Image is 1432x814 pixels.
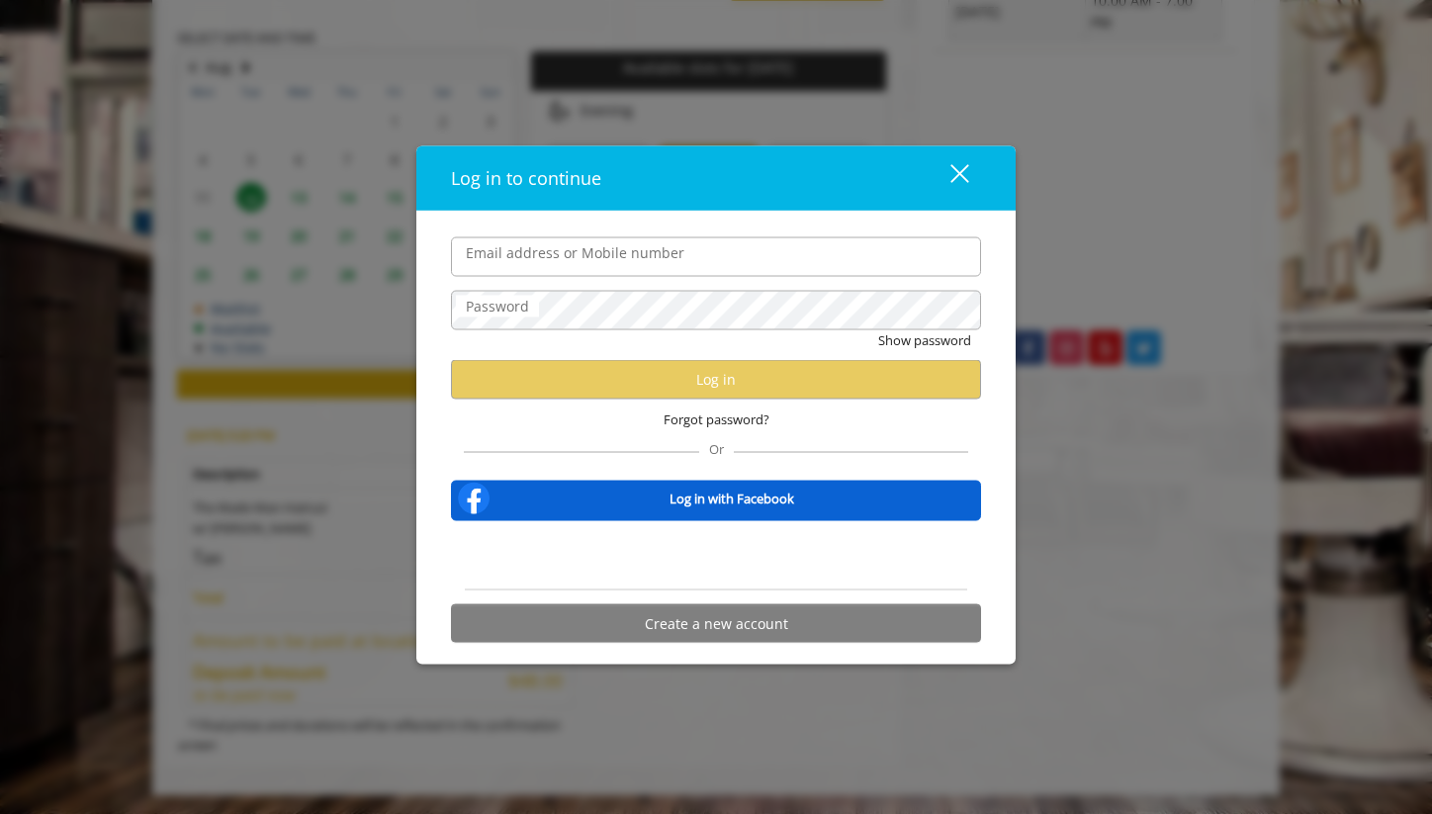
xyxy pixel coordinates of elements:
b: Log in with Facebook [670,488,794,508]
span: Log in to continue [451,165,601,189]
span: Forgot password? [664,408,769,429]
span: Or [699,440,734,458]
button: Show password [878,329,971,350]
button: Log in [451,360,981,399]
input: Password [451,290,981,329]
iframe: Sign in with Google Button [605,534,827,578]
button: Create a new account [451,604,981,643]
button: close dialog [914,157,981,198]
label: Email address or Mobile number [456,241,694,263]
div: close dialog [928,163,967,193]
input: Email address or Mobile number [451,236,981,276]
label: Password [456,295,539,317]
img: facebook-logo [454,479,493,518]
